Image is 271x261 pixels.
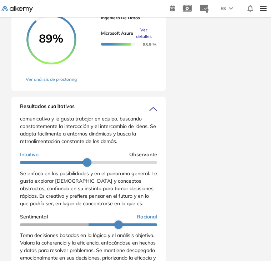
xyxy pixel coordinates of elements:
[20,103,75,114] span: Resultados cualitativos
[20,213,48,221] span: Sentimental
[20,170,157,207] span: Se enfoca en las posibilidades y en el panorama general. Le gusta explorar [DEMOGRAPHIC_DATA] y c...
[1,6,33,13] img: Logo
[133,27,148,40] button: Ver detalles
[134,42,156,47] span: 88.9 %
[101,15,151,21] span: Ingeniero de Datos
[257,1,270,16] img: Menu
[26,33,76,44] span: 89%
[26,76,77,83] a: Ver análisis de proctoring
[137,213,157,221] span: Racional
[229,7,233,10] img: arrow
[129,151,157,158] span: Observante
[136,27,152,40] span: Ver detalles
[221,5,226,12] span: ES
[20,151,39,158] span: Intuitivo
[101,30,133,36] span: Microsoft Azure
